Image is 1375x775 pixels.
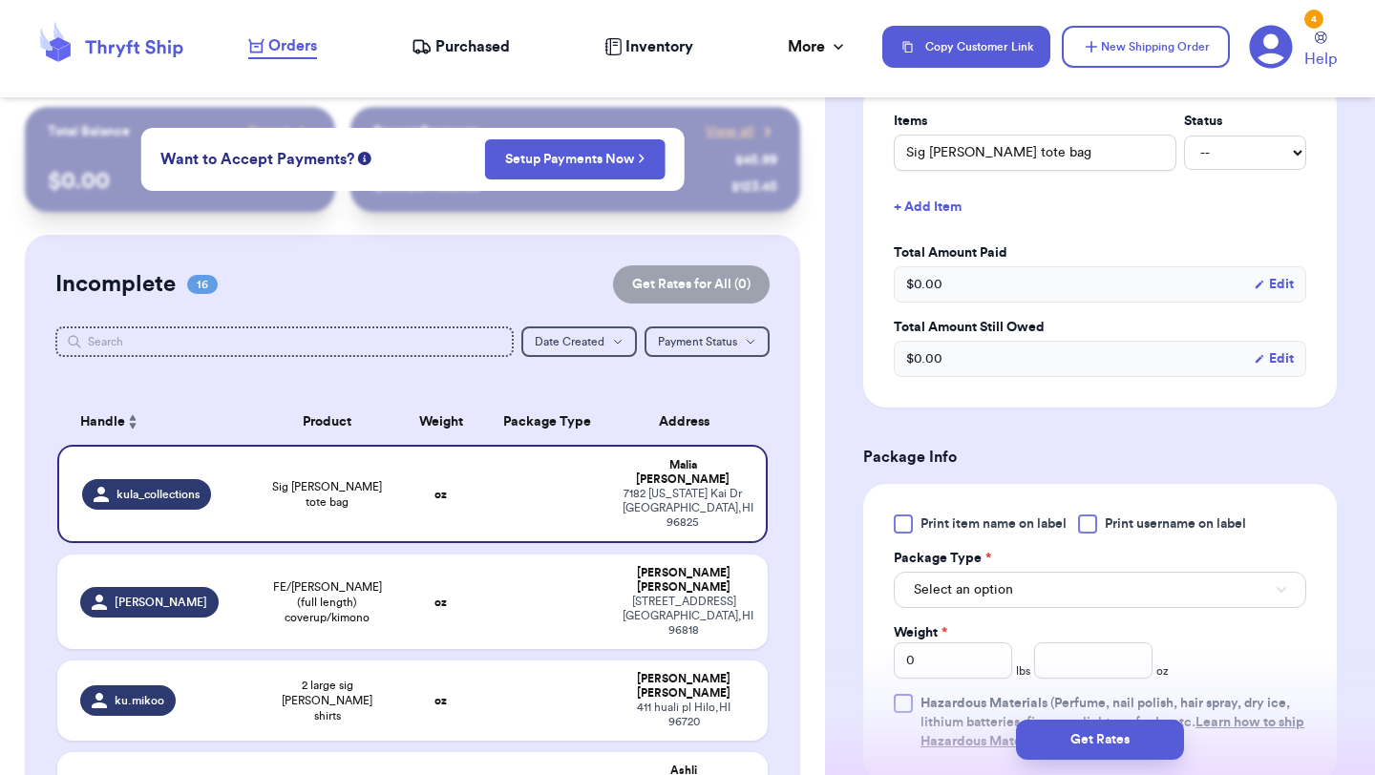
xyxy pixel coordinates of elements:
span: Payout [248,122,289,141]
span: FE/[PERSON_NAME] (full length) coverup/kimono [267,579,387,625]
button: Date Created [521,326,637,357]
label: Package Type [894,549,991,568]
span: oz [1156,663,1169,679]
th: Package Type [483,399,611,445]
h3: Package Info [863,446,1337,469]
span: Print username on label [1105,514,1246,534]
div: More [788,35,848,58]
span: Help [1304,48,1337,71]
span: Select an option [914,580,1013,599]
button: Get Rates for All (0) [613,265,770,304]
span: Purchased [435,35,510,58]
span: Handle [80,412,125,432]
label: Total Amount Paid [894,243,1306,262]
th: Product [256,399,398,445]
span: 2 large sig [PERSON_NAME] shirts [267,678,387,723]
span: kula_collections [116,487,200,502]
button: New Shipping Order [1062,26,1230,68]
label: Weight [894,623,947,642]
strong: oz [434,489,447,500]
span: Want to Accept Payments? [160,148,354,171]
h2: Incomplete [55,269,176,300]
div: 4 [1304,10,1323,29]
a: Payout [248,122,312,141]
label: Status [1184,112,1306,131]
div: 411 huali pl Hilo , HI 96720 [623,701,745,729]
button: Edit [1254,349,1294,368]
span: Orders [268,34,317,57]
span: Date Created [535,336,604,347]
p: Recent Payments [373,122,479,141]
button: Edit [1254,275,1294,294]
a: Help [1304,31,1337,71]
a: Orders [248,34,317,59]
a: Purchased [412,35,510,58]
p: $ 0.00 [48,166,312,197]
label: Items [894,112,1176,131]
input: Search [55,326,514,357]
div: $ 45.99 [735,151,777,170]
button: Setup Payments Now [485,139,666,179]
a: Inventory [604,35,693,58]
span: View all [706,122,754,141]
div: [STREET_ADDRESS] [GEOGRAPHIC_DATA] , HI 96818 [623,595,745,638]
span: Sig [PERSON_NAME] tote bag [267,479,387,510]
button: Copy Customer Link [882,26,1050,68]
span: lbs [1016,663,1030,679]
span: ku.mikoo [115,693,164,708]
button: Select an option [894,572,1306,608]
div: 7182 [US_STATE] Kai Dr [GEOGRAPHIC_DATA] , HI 96825 [623,487,743,530]
th: Weight [398,399,483,445]
span: Payment Status [658,336,737,347]
span: 16 [187,275,218,294]
span: Inventory [625,35,693,58]
div: $ 123.45 [731,178,777,197]
button: Get Rates [1016,720,1184,760]
div: [PERSON_NAME] [PERSON_NAME] [623,566,745,595]
div: Malia [PERSON_NAME] [623,458,743,487]
span: Print item name on label [920,514,1067,534]
strong: oz [434,695,447,706]
span: [PERSON_NAME] [115,595,207,610]
div: [PERSON_NAME] [PERSON_NAME] [623,672,745,701]
button: Payment Status [645,326,770,357]
a: 4 [1249,25,1293,69]
span: $ 0.00 [906,275,942,294]
p: Total Balance [48,122,130,141]
span: (Perfume, nail polish, hair spray, dry ice, lithium batteries, firearms, lighters, fuels, etc. ) [920,697,1304,748]
label: Total Amount Still Owed [894,318,1306,337]
button: + Add Item [886,186,1314,228]
a: View all [706,122,777,141]
span: Hazardous Materials [920,697,1047,710]
a: Setup Payments Now [505,150,645,169]
button: Sort ascending [125,410,140,433]
strong: oz [434,597,447,608]
th: Address [611,399,768,445]
span: $ 0.00 [906,349,942,368]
